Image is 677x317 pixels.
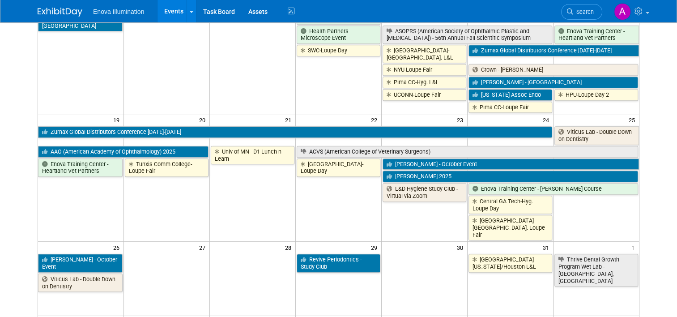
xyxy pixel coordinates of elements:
a: Zumax Global Distributors Conference [DATE]-[DATE] [468,45,639,56]
img: Andrea Miller [614,3,631,20]
a: [PERSON_NAME] - October Event [383,158,639,170]
span: 20 [198,114,209,125]
a: ACVS (American College of Veterinary Surgeons) [297,146,638,158]
span: 29 [370,242,381,253]
a: ASOPRS (American Society of Ophthalmic Plastic and [MEDICAL_DATA]) - 56th Annual Fall Scientific ... [383,26,552,44]
span: 30 [456,242,467,253]
a: Viticus Lab - Double Down on Dentistry [38,274,123,292]
span: 22 [370,114,381,125]
a: Enova Training Center - [PERSON_NAME] Course [468,183,638,195]
a: Zumax Global Distributors Conference [DATE]-[DATE] [38,126,552,138]
span: 21 [284,114,295,125]
a: Crown - [PERSON_NAME] [468,64,638,76]
a: [GEOGRAPHIC_DATA][US_STATE]/Houston-L&L [468,254,552,272]
span: 26 [112,242,123,253]
a: SWC-Loupe Day [297,45,380,56]
span: 1 [631,242,639,253]
a: Pima CC-Loupe Fair [468,102,552,113]
span: 19 [112,114,123,125]
a: Univ of MN - D1 Lunch n Learn [211,146,294,164]
a: Enova Training Center - Heartland Vet Partners [554,26,639,44]
span: 24 [542,114,553,125]
a: Thrive Dental Growth Program Wet Lab - [GEOGRAPHIC_DATA], [GEOGRAPHIC_DATA] [554,254,638,287]
span: 23 [456,114,467,125]
a: AAO (American Academy of Ophthalmology) 2025 [38,146,209,158]
span: Enova Illumination [93,8,144,15]
a: Health Partners Microscope Event [297,26,380,44]
a: [GEOGRAPHIC_DATA]-[GEOGRAPHIC_DATA]. Loupe Fair [468,215,552,240]
a: NYU-Loupe Fair [383,64,466,76]
a: Search [561,4,602,20]
a: Pima CC-Hyg. L&L [383,77,466,88]
a: Tunxis Comm College-Loupe Fair [125,158,209,177]
a: Enova Training Center - Heartland Vet Partners [38,158,123,177]
span: 31 [542,242,553,253]
span: Search [573,9,594,15]
img: ExhibitDay [38,8,82,17]
a: [GEOGRAPHIC_DATA]-[GEOGRAPHIC_DATA]. L&L [383,45,466,63]
a: UCONN-Loupe Fair [383,89,466,101]
a: [PERSON_NAME] 2025 [383,171,638,182]
a: Viticus Lab - Double Down on Dentistry [554,126,639,145]
a: [US_STATE] Assoc Endo [468,89,552,101]
a: [PERSON_NAME] - [GEOGRAPHIC_DATA] [468,77,638,88]
a: L&D Hygiene Study Club - Virtual via Zoom [383,183,466,201]
a: [PERSON_NAME] - October Event [38,254,123,272]
span: 27 [198,242,209,253]
a: Revive Periodontics - Study Club [297,254,380,272]
a: [GEOGRAPHIC_DATA]-Loupe Day [297,158,380,177]
a: HPU-Loupe Day 2 [554,89,638,101]
span: 28 [284,242,295,253]
span: 25 [628,114,639,125]
a: Central GA Tech-Hyg. Loupe Day [468,196,552,214]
